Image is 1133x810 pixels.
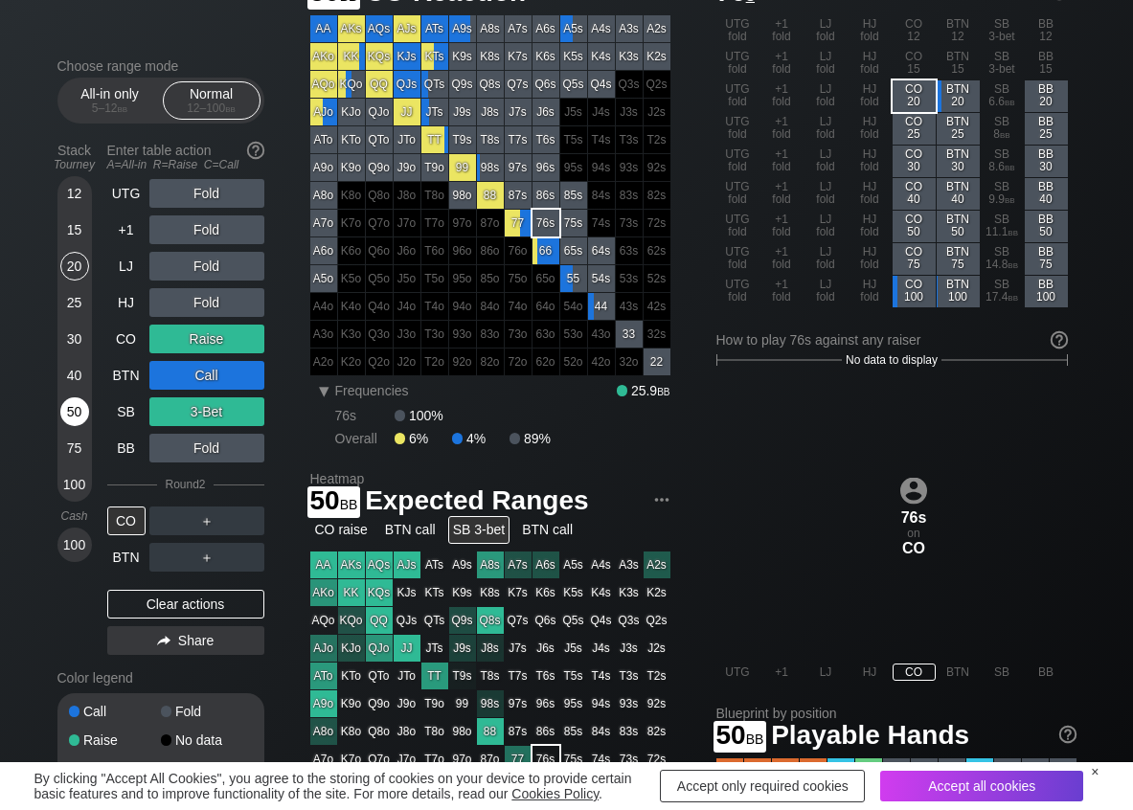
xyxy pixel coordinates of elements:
[849,15,892,47] div: HJ fold
[449,321,476,348] div: 100% fold in prior round
[107,252,146,281] div: LJ
[644,99,670,125] div: 100% fold in prior round
[760,178,804,210] div: +1 fold
[616,321,643,348] div: 33
[893,113,936,145] div: CO 25
[394,99,420,125] div: JJ
[477,154,504,181] div: 98s
[644,154,670,181] div: 100% fold in prior round
[50,158,100,171] div: Tourney
[394,210,420,236] div: 100% fold in prior round
[171,101,252,115] div: 12 – 100
[505,154,532,181] div: 97s
[616,15,643,42] div: A3s
[716,178,759,210] div: UTG fold
[149,252,264,281] div: Fold
[421,349,448,375] div: 100% fold in prior round
[394,71,420,98] div: QJs
[394,237,420,264] div: 100% fold in prior round
[893,48,936,79] div: CO 15
[107,288,146,317] div: HJ
[421,321,448,348] div: 100% fold in prior round
[588,99,615,125] div: 100% fold in prior round
[588,210,615,236] div: 100% fold in prior round
[937,80,980,112] div: BTN 20
[335,383,409,398] span: Frequencies
[716,332,1068,348] div: How to play 76s against any raiser
[981,48,1024,79] div: SB 3-bet
[981,276,1024,307] div: SB 17.4
[421,15,448,42] div: ATs
[1008,225,1018,238] span: bb
[421,293,448,320] div: 100% fold in prior round
[505,99,532,125] div: J7s
[617,383,670,398] div: 25.9
[560,210,587,236] div: 75s
[937,15,980,47] div: BTN 12
[60,288,89,317] div: 25
[849,211,892,242] div: HJ fold
[900,477,927,504] img: icon-avatar.b40e07d9.svg
[421,99,448,125] div: JTs
[893,243,936,275] div: CO 75
[366,71,393,98] div: QQ
[60,215,89,244] div: 15
[394,265,420,292] div: 100% fold in prior round
[310,154,337,181] div: A9o
[533,182,559,209] div: 86s
[477,43,504,70] div: K8s
[849,48,892,79] div: HJ fold
[716,211,759,242] div: UTG fold
[893,178,936,210] div: CO 40
[644,349,670,375] div: 22
[1000,127,1010,141] span: bb
[588,43,615,70] div: K4s
[804,48,848,79] div: LJ fold
[644,321,670,348] div: 100% fold in prior round
[60,252,89,281] div: 20
[616,182,643,209] div: 100% fold in prior round
[366,126,393,153] div: QTo
[846,353,938,367] span: No data to display
[394,293,420,320] div: 100% fold in prior round
[1049,329,1070,350] img: help.32db89a4.svg
[338,349,365,375] div: 100% fold in prior round
[421,237,448,264] div: 100% fold in prior round
[421,210,448,236] div: 100% fold in prior round
[560,182,587,209] div: 85s
[449,154,476,181] div: 99
[60,530,89,559] div: 100
[366,237,393,264] div: 100% fold in prior round
[449,71,476,98] div: Q9s
[804,276,848,307] div: LJ fold
[644,237,670,264] div: 100% fold in prior round
[1008,258,1018,271] span: bb
[366,154,393,181] div: Q9o
[477,210,504,236] div: 100% fold in prior round
[366,210,393,236] div: 100% fold in prior round
[560,154,587,181] div: 100% fold in prior round
[533,99,559,125] div: J6s
[937,243,980,275] div: BTN 75
[50,135,100,179] div: Stack
[533,126,559,153] div: T6s
[533,154,559,181] div: 96s
[716,276,759,307] div: UTG fold
[421,154,448,181] div: T9o
[716,15,759,47] div: UTG fold
[716,48,759,79] div: UTG fold
[1091,764,1099,779] div: ×
[70,101,150,115] div: 5 – 12
[1025,211,1068,242] div: BB 50
[505,210,532,236] div: 77
[149,179,264,208] div: Fold
[60,470,89,499] div: 100
[366,321,393,348] div: 100% fold in prior round
[60,434,89,462] div: 75
[893,80,936,112] div: CO 20
[893,276,936,307] div: CO 100
[1025,48,1068,79] div: BB 15
[421,182,448,209] div: 100% fold in prior round
[69,705,161,718] div: Call
[107,325,146,353] div: CO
